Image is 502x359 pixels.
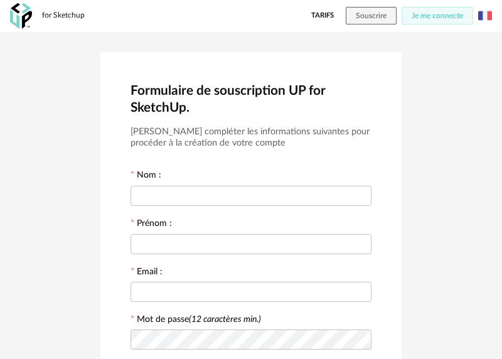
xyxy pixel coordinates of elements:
button: Souscrire [346,7,397,24]
img: fr [478,9,492,23]
i: (12 caractères min.) [189,315,261,324]
h2: Formulaire de souscription UP for SketchUp. [131,82,371,116]
span: Souscrire [356,12,387,19]
div: for Sketchup [42,11,85,21]
label: Nom : [131,171,161,182]
label: Mot de passe [137,315,261,324]
button: Je me connecte [402,7,473,24]
img: OXP [10,3,32,29]
span: Je me connecte [412,12,463,19]
label: Email : [131,267,163,279]
h3: [PERSON_NAME] compléter les informations suivantes pour procéder à la création de votre compte [131,126,371,149]
label: Prénom : [131,219,172,230]
a: Tarifs [311,7,334,24]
